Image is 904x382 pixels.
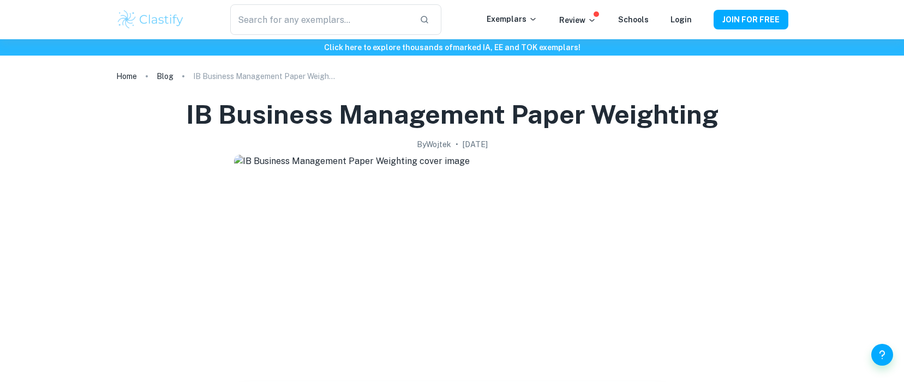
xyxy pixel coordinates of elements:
[618,15,649,24] a: Schools
[871,344,893,366] button: Help and Feedback
[714,10,788,29] button: JOIN FOR FREE
[487,13,537,25] p: Exemplars
[157,69,173,84] a: Blog
[559,14,596,26] p: Review
[456,138,458,150] p: •
[116,69,137,84] a: Home
[463,138,488,150] h2: [DATE]
[116,9,185,31] img: Clastify logo
[230,4,410,35] input: Search for any exemplars...
[2,41,902,53] h6: Click here to explore thousands of marked IA, EE and TOK exemplars !
[193,70,335,82] p: IB Business Management Paper Weighting
[186,97,719,132] h1: IB Business Management Paper Weighting
[234,155,670,373] img: IB Business Management Paper Weighting cover image
[670,15,692,24] a: Login
[417,138,451,150] h2: By Wojtek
